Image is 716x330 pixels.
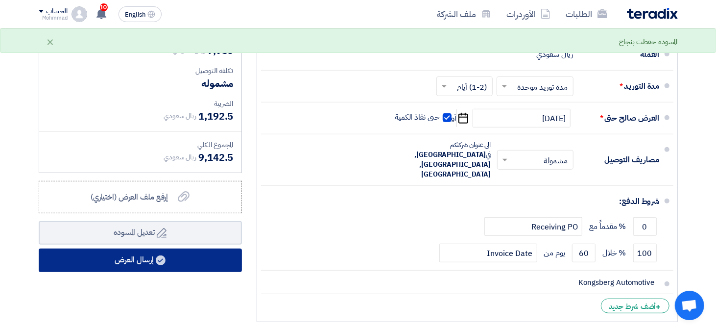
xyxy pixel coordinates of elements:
[581,148,660,172] div: مصاريف التوصيل
[395,112,452,122] label: حتى نفاذ الكمية
[201,76,233,91] span: مشموله
[430,2,499,25] a: ملف الشركة
[675,291,704,320] div: دردشة مفتوحة
[439,244,537,262] input: payment-term-2
[656,301,661,313] span: +
[39,221,242,245] button: تعديل المسوده
[601,299,669,313] div: أضف شرط جديد
[572,244,596,262] input: payment-term-2
[125,11,145,18] span: English
[164,111,196,121] span: ريال سعودي
[602,248,626,258] span: % خلال
[619,36,677,48] div: المسوده حفظت بنجاح
[473,109,571,127] input: سنة-شهر-يوم
[119,6,162,22] button: English
[589,222,626,231] span: % مقدماً مع
[558,2,615,25] a: الطلبات
[100,3,108,11] span: 10
[47,66,234,76] div: تكلفه التوصيل
[198,150,233,165] span: 9,142.5
[164,152,196,162] span: ريال سعودي
[633,244,657,262] input: payment-term-2
[47,140,234,150] div: المجموع الكلي
[581,43,660,66] div: العملة
[269,273,660,291] input: أضف ملاحظاتك و شروطك هنا
[484,217,582,236] input: payment-term-2
[627,8,678,19] img: Teradix logo
[277,190,660,213] div: شروط الدفع:
[414,150,491,179] span: [GEOGRAPHIC_DATA], [GEOGRAPHIC_DATA], [GEOGRAPHIC_DATA]
[581,75,660,98] div: مدة التوريد
[536,45,573,64] div: ريال سعودي
[452,113,457,123] span: أو
[544,248,565,258] span: يوم من
[633,217,657,236] input: payment-term-1
[581,106,660,130] div: العرض صالح حتى
[91,191,168,203] span: إرفع ملف العرض (اختياري)
[47,7,68,16] div: الحساب
[72,6,87,22] img: profile_test.png
[39,15,68,21] div: Mohmmad
[39,249,242,272] button: إرسال العرض
[47,99,234,109] div: الضريبة
[198,109,233,124] span: 1,192.5
[383,140,491,179] div: الى عنوان شركتكم في
[47,36,55,48] div: ×
[499,2,558,25] a: الأوردرات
